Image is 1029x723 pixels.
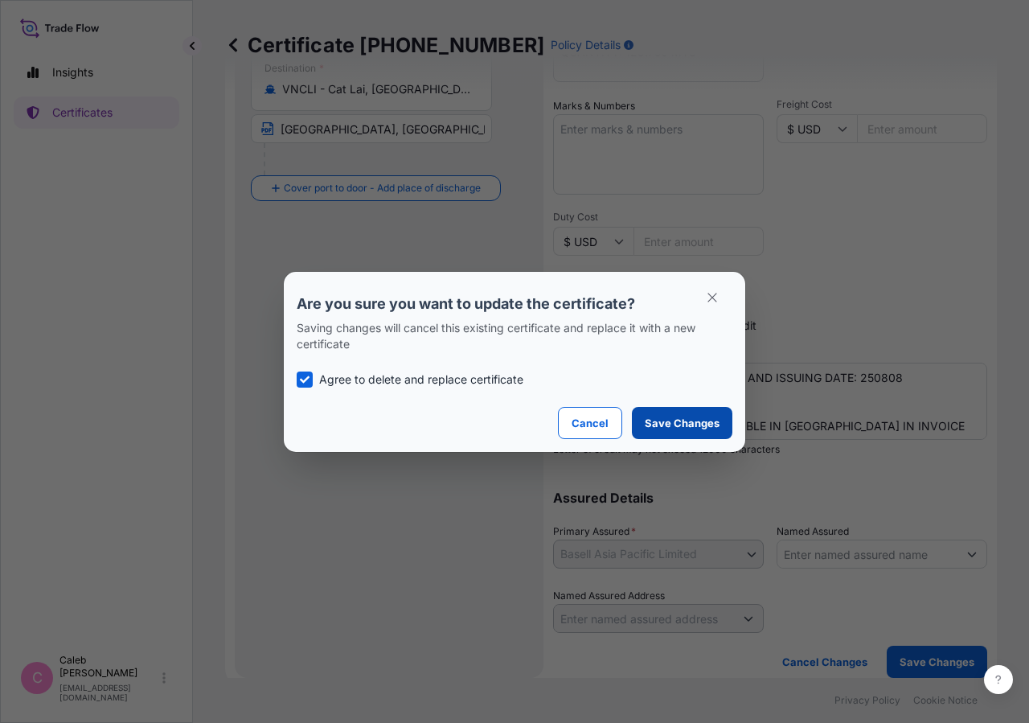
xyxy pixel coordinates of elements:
button: Save Changes [632,407,732,439]
p: Save Changes [645,415,719,431]
p: Are you sure you want to update the certificate? [297,294,732,314]
p: Cancel [572,415,609,431]
button: Cancel [558,407,622,439]
p: Agree to delete and replace certificate [319,372,523,388]
p: Saving changes will cancel this existing certificate and replace it with a new certificate [297,320,732,352]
